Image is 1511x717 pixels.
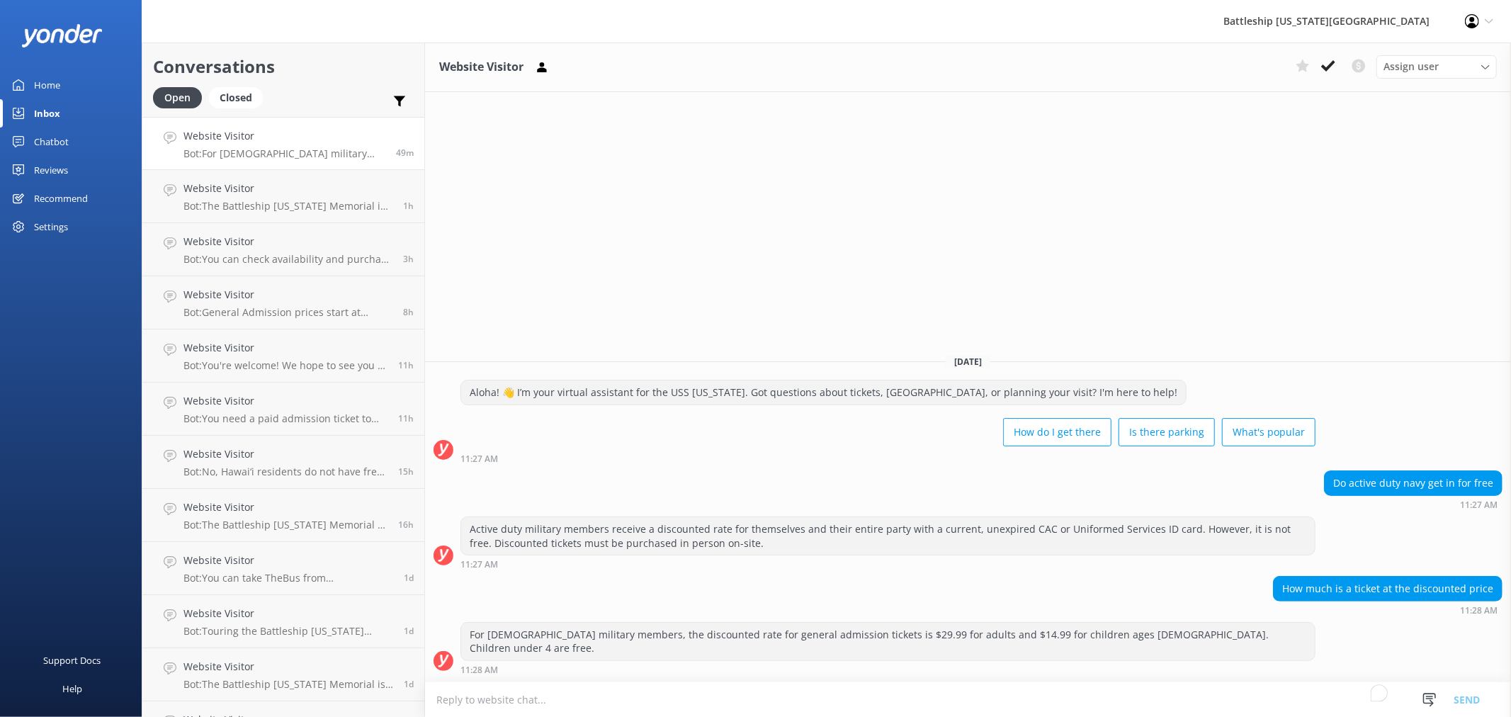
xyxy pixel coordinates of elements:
[209,87,263,108] div: Closed
[1324,499,1502,509] div: Oct 10 2025 11:27am (UTC -10:00) Pacific/Honolulu
[142,542,424,595] a: Website VisitorBot:You can take TheBus from [GEOGRAPHIC_DATA] to the [GEOGRAPHIC_DATA], which is ...
[946,356,990,368] span: [DATE]
[183,412,387,425] p: Bot: You need a paid admission ticket to board and tour the Battleship [US_STATE]. However, ticke...
[1383,59,1439,74] span: Assign user
[183,306,392,319] p: Bot: General Admission prices start at $39.99 for adults (13+) and $19.99 for children (ages [DEM...
[404,678,414,690] span: Oct 08 2025 09:32pm (UTC -10:00) Pacific/Honolulu
[209,89,270,105] a: Closed
[1376,55,1497,78] div: Assign User
[44,646,101,674] div: Support Docs
[183,625,393,638] p: Bot: Touring the Battleship [US_STATE] Memorial typically takes 1.5 to 2 hours. You can join a fr...
[142,117,424,170] a: Website VisitorBot:For [DEMOGRAPHIC_DATA] military members, the discounted rate for general admis...
[183,499,387,515] h4: Website Visitor
[142,648,424,701] a: Website VisitorBot:The Battleship [US_STATE] Memorial is open daily from 8:00 a.m. to 4:00 p.m., ...
[34,184,88,213] div: Recommend
[142,223,424,276] a: Website VisitorBot:You can check availability and purchase tickets at [URL][DOMAIN_NAME].3h
[403,306,414,318] span: Oct 10 2025 04:15am (UTC -10:00) Pacific/Honolulu
[1003,418,1111,446] button: How do I get there
[142,383,424,436] a: Website VisitorBot:You need a paid admission ticket to board and tour the Battleship [US_STATE]. ...
[34,213,68,241] div: Settings
[1460,606,1498,615] strong: 11:28 AM
[403,200,414,212] span: Oct 10 2025 10:22am (UTC -10:00) Pacific/Honolulu
[1460,501,1498,509] strong: 11:27 AM
[1273,605,1502,615] div: Oct 10 2025 11:28am (UTC -10:00) Pacific/Honolulu
[34,99,60,128] div: Inbox
[398,359,414,371] span: Oct 10 2025 12:41am (UTC -10:00) Pacific/Honolulu
[396,147,414,159] span: Oct 10 2025 11:28am (UTC -10:00) Pacific/Honolulu
[34,156,68,184] div: Reviews
[183,446,387,462] h4: Website Visitor
[1222,418,1315,446] button: What's popular
[398,412,414,424] span: Oct 10 2025 12:18am (UTC -10:00) Pacific/Honolulu
[34,71,60,99] div: Home
[460,665,1315,674] div: Oct 10 2025 11:28am (UTC -10:00) Pacific/Honolulu
[1325,471,1502,495] div: Do active duty navy get in for free
[183,659,393,674] h4: Website Visitor
[183,553,393,568] h4: Website Visitor
[183,287,392,303] h4: Website Visitor
[153,87,202,108] div: Open
[403,253,414,265] span: Oct 10 2025 09:13am (UTC -10:00) Pacific/Honolulu
[398,519,414,531] span: Oct 09 2025 08:12pm (UTC -10:00) Pacific/Honolulu
[183,678,393,691] p: Bot: The Battleship [US_STATE] Memorial is open daily from 8:00 a.m. to 4:00 p.m., with the last ...
[183,465,387,478] p: Bot: No, Hawai‘i residents do not have free admission, but they do receive a discounted rate for ...
[404,625,414,637] span: Oct 08 2025 09:33pm (UTC -10:00) Pacific/Honolulu
[460,559,1315,569] div: Oct 10 2025 11:27am (UTC -10:00) Pacific/Honolulu
[153,89,209,105] a: Open
[404,572,414,584] span: Oct 09 2025 09:43am (UTC -10:00) Pacific/Honolulu
[142,489,424,542] a: Website VisitorBot:The Battleship [US_STATE] Memorial is located on an active U.S. Navy base and ...
[183,200,392,213] p: Bot: The Battleship [US_STATE] Memorial is open daily from 8:00 a.m. to 4:00 p.m., with the last ...
[461,517,1315,555] div: Active duty military members receive a discounted rate for themselves and their entire party with...
[1119,418,1215,446] button: Is there parking
[183,234,392,249] h4: Website Visitor
[461,623,1315,660] div: For [DEMOGRAPHIC_DATA] military members, the discounted rate for general admission tickets is $29...
[142,595,424,648] a: Website VisitorBot:Touring the Battleship [US_STATE] Memorial typically takes 1.5 to 2 hours. You...
[142,436,424,489] a: Website VisitorBot:No, Hawai‘i residents do not have free admission, but they do receive a discou...
[183,253,392,266] p: Bot: You can check availability and purchase tickets at [URL][DOMAIN_NAME].
[142,329,424,383] a: Website VisitorBot:You're welcome! We hope to see you at [GEOGRAPHIC_DATA][US_STATE] soon!11h
[460,455,498,463] strong: 11:27 AM
[460,560,498,569] strong: 11:27 AM
[62,674,82,703] div: Help
[460,453,1315,463] div: Oct 10 2025 11:27am (UTC -10:00) Pacific/Honolulu
[183,181,392,196] h4: Website Visitor
[460,666,498,674] strong: 11:28 AM
[398,465,414,478] span: Oct 09 2025 08:53pm (UTC -10:00) Pacific/Honolulu
[183,359,387,372] p: Bot: You're welcome! We hope to see you at [GEOGRAPHIC_DATA][US_STATE] soon!
[153,53,414,80] h2: Conversations
[183,606,393,621] h4: Website Visitor
[439,58,524,77] h3: Website Visitor
[183,340,387,356] h4: Website Visitor
[183,393,387,409] h4: Website Visitor
[461,380,1186,405] div: Aloha! 👋 I’m your virtual assistant for the USS [US_STATE]. Got questions about tickets, [GEOGRAP...
[183,572,393,585] p: Bot: You can take TheBus from [GEOGRAPHIC_DATA] to the [GEOGRAPHIC_DATA], which is accessible by ...
[425,682,1511,717] textarea: To enrich screen reader interactions, please activate Accessibility in Grammarly extension settings
[142,170,424,223] a: Website VisitorBot:The Battleship [US_STATE] Memorial is open daily from 8:00 a.m. to 4:00 p.m., ...
[21,24,103,47] img: yonder-white-logo.png
[1274,577,1502,601] div: How much is a ticket at the discounted price
[183,128,385,144] h4: Website Visitor
[183,147,385,160] p: Bot: For [DEMOGRAPHIC_DATA] military members, the discounted rate for general admission tickets i...
[183,519,387,531] p: Bot: The Battleship [US_STATE] Memorial is located on an active U.S. Navy base and can be accesse...
[142,276,424,329] a: Website VisitorBot:General Admission prices start at $39.99 for adults (13+) and $19.99 for child...
[34,128,69,156] div: Chatbot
